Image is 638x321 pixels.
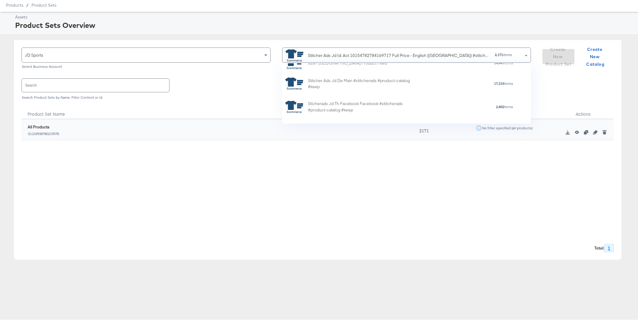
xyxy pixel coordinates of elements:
[582,45,609,67] span: Create New Catalog
[21,63,271,68] div: Select Business Account
[21,94,614,98] div: Search Product Sets by Name, Filter Content or Id
[482,125,533,129] div: No filter specified (all products)
[21,103,392,118] div: Toggle SortBy
[604,243,614,251] div: 1
[414,104,514,108] div: items
[308,51,491,58] div: Stitcher Ads Jd Id: Act 10154782784169717 Full Price - English ([GEOGRAPHIC_DATA]) #stitcherads #...
[414,81,514,85] div: items
[495,51,503,56] strong: 2,171
[28,130,59,134] div: ID: 103938780219578
[21,103,392,118] div: Product Set Name
[31,2,56,6] a: Product Sets
[15,19,636,29] div: Product Sets Overview
[15,13,636,19] div: Assets
[308,76,414,89] div: Stitcher Ads Jd De Main #stitcherads #product-catalog #keep
[308,99,414,112] div: Sticherads Jd Th Facebook Facebook #stitcherads #product-catalog #keep
[23,2,31,6] span: /
[282,62,529,123] div: grid
[392,118,454,139] div: 2171
[22,78,169,91] input: Search product sets
[580,48,612,63] button: Create New Catalog
[495,51,513,56] div: items
[28,123,59,129] div: All Products
[25,51,43,57] span: JD Sports
[552,103,614,118] div: Actions
[494,80,504,85] strong: 17,215
[595,244,604,250] strong: Total :
[496,103,504,108] strong: 2,802
[6,2,23,6] span: Products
